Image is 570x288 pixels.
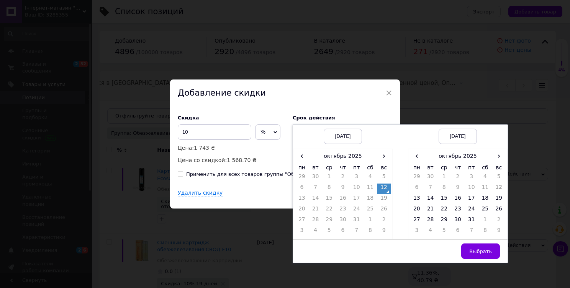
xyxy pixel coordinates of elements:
[295,151,309,162] span: ‹
[451,216,465,227] td: 30
[336,162,350,173] th: чт
[178,144,285,152] p: Цена:
[465,227,478,237] td: 7
[178,115,199,121] span: Скидка
[478,173,492,184] td: 4
[364,227,377,237] td: 8
[377,227,391,237] td: 9
[364,184,377,194] td: 11
[465,194,478,205] td: 17
[451,205,465,216] td: 23
[465,205,478,216] td: 24
[322,173,336,184] td: 1
[377,173,391,184] td: 5
[410,162,424,173] th: пн
[336,194,350,205] td: 16
[336,216,350,227] td: 30
[478,162,492,173] th: сб
[492,162,506,173] th: вс
[478,216,492,227] td: 1
[465,162,478,173] th: пт
[478,205,492,216] td: 25
[336,173,350,184] td: 2
[469,248,492,254] span: Выбрать
[437,205,451,216] td: 22
[322,162,336,173] th: ср
[364,173,377,184] td: 4
[295,173,309,184] td: 29
[424,184,437,194] td: 7
[377,194,391,205] td: 19
[336,227,350,237] td: 6
[350,194,364,205] td: 17
[194,145,215,151] span: 1 743 ₴
[377,184,391,194] td: 12
[377,216,391,227] td: 2
[377,162,391,173] th: вс
[492,227,506,237] td: 9
[350,227,364,237] td: 7
[336,205,350,216] td: 23
[295,227,309,237] td: 3
[295,216,309,227] td: 27
[293,115,392,121] label: Cрок действия
[350,162,364,173] th: пт
[186,171,374,178] div: Применить для всех товаров группы "Обезжелезивающие картриджи"
[364,205,377,216] td: 25
[465,173,478,184] td: 3
[322,205,336,216] td: 22
[295,194,309,205] td: 13
[350,184,364,194] td: 10
[260,129,265,135] span: %
[178,189,223,197] div: Удалить скидку
[424,194,437,205] td: 14
[227,157,257,163] span: 1 568.70 ₴
[309,194,323,205] td: 14
[478,184,492,194] td: 11
[309,173,323,184] td: 30
[451,227,465,237] td: 6
[410,227,424,237] td: 3
[451,162,465,173] th: чт
[178,88,266,98] span: Добавление скидки
[350,173,364,184] td: 3
[410,151,424,162] span: ‹
[437,184,451,194] td: 8
[309,216,323,227] td: 28
[178,124,251,140] input: 0
[364,216,377,227] td: 1
[350,216,364,227] td: 31
[461,243,500,259] button: Выбрать
[309,205,323,216] td: 21
[478,194,492,205] td: 18
[437,162,451,173] th: ср
[424,162,437,173] th: вт
[295,162,309,173] th: пн
[410,173,424,184] td: 29
[178,156,285,164] p: Цена со скидкой:
[309,162,323,173] th: вт
[465,216,478,227] td: 31
[437,194,451,205] td: 15
[451,173,465,184] td: 2
[437,173,451,184] td: 1
[364,194,377,205] td: 18
[492,194,506,205] td: 19
[437,216,451,227] td: 29
[492,205,506,216] td: 26
[478,227,492,237] td: 8
[424,205,437,216] td: 21
[410,194,424,205] td: 13
[322,184,336,194] td: 8
[295,205,309,216] td: 20
[492,151,506,162] span: ›
[410,205,424,216] td: 20
[410,216,424,227] td: 27
[377,151,391,162] span: ›
[439,129,477,144] div: [DATE]
[437,227,451,237] td: 5
[451,184,465,194] td: 9
[451,194,465,205] td: 16
[385,86,392,99] span: ×
[377,205,391,216] td: 26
